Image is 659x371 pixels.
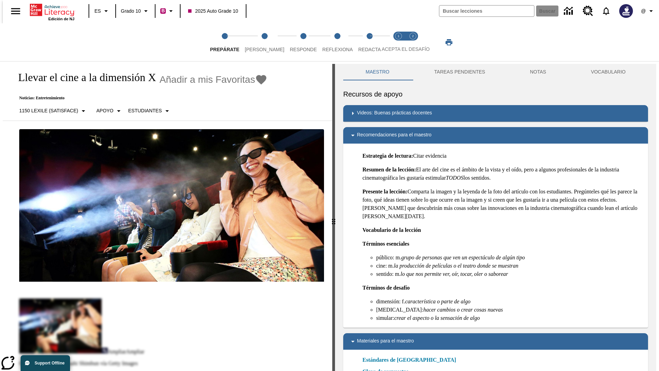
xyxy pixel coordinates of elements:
em: característica o parte de algo [405,299,470,304]
li: público: m. [376,254,643,262]
div: Videos: Buenas prácticas docentes [343,105,648,122]
span: ES [94,8,101,15]
button: NOTAS [508,64,569,80]
button: Seleccione Lexile, 1150 Lexile (Satisface) [16,105,90,117]
button: Acepta el desafío lee step 1 of 2 [389,23,408,61]
a: Notificaciones [597,2,615,20]
li: sentido: m. [376,270,643,278]
p: Citar evidencia [362,152,643,160]
em: crear el aspecto o la sensación de algo [394,315,480,321]
strong: Presente la lección [362,189,406,194]
p: Noticias: Entretenimiento [11,95,267,101]
p: Comparta la imagen y la leyenda de la foto del artículo con los estudiantes. Pregúnteles qué les ... [362,188,643,221]
em: TODOS [446,175,463,181]
strong: Términos de desafío [362,285,410,291]
button: Responde step 3 of 5 [284,23,322,61]
button: Abrir el menú lateral [5,1,26,21]
li: [MEDICAL_DATA]: [376,306,643,314]
li: cine: m. [376,262,643,270]
button: Prepárate step 1 of 5 [205,23,245,61]
span: [PERSON_NAME] [245,47,284,52]
p: Recomendaciones para el maestro [357,131,431,139]
input: Buscar campo [439,5,534,16]
a: Centro de información [560,2,579,21]
p: Videos: Buenas prácticas docentes [357,109,432,117]
div: Instructional Panel Tabs [343,64,648,80]
p: Materiales para el maestro [357,337,414,346]
div: Materiales para el maestro [343,333,648,350]
span: @ [641,8,646,15]
button: Reflexiona step 4 of 5 [317,23,358,61]
em: la producción de películas o el teatro donde se muestran [394,263,519,269]
span: Redacta [358,47,381,52]
div: Portada [30,2,74,21]
p: Estudiantes [128,107,162,114]
span: Reflexiona [322,47,353,52]
li: simular: [376,314,643,322]
span: ACEPTA EL DESAFÍO [382,46,430,52]
div: Pulsa la tecla de intro o la barra espaciadora y luego presiona las flechas de derecha e izquierd... [332,64,335,371]
button: Añadir a mis Favoritas - Llevar el cine a la dimensión X [160,74,268,86]
text: 2 [412,34,414,38]
button: TAREAS PENDIENTES [412,64,508,80]
p: Apoyo [96,107,114,114]
span: Grado 10 [121,8,141,15]
span: 2025 Auto Grade 10 [188,8,238,15]
li: dimensión: f. [376,297,643,306]
div: reading [3,64,332,368]
img: Avatar [619,4,633,18]
strong: Estrategia de lectura: [362,153,413,159]
button: Lee step 2 of 5 [239,23,290,61]
button: Escoja un nuevo avatar [615,2,637,20]
img: El panel situado frente a los asientos rocía con agua nebulizada al feliz público en un cine equi... [19,129,324,282]
span: Prepárate [210,47,239,52]
p: 1150 Lexile (Satisface) [19,107,78,114]
button: Tipo de apoyo, Apoyo [94,105,126,117]
h6: Recursos de apoyo [343,89,648,100]
button: Lenguaje: ES, Selecciona un idioma [91,5,113,17]
button: Maestro [343,64,412,80]
strong: : [406,189,407,194]
button: Redacta step 5 of 5 [353,23,386,61]
em: lo que nos permite ver, oír, tocar, oler o saborear [401,271,508,277]
em: hacer cambios o crear cosas nuevas [423,307,503,313]
em: grupo de personas que ven un espectáculo de algún tipo [401,255,525,260]
button: Boost El color de la clase es rojo violeta. Cambiar el color de la clase. [158,5,178,17]
span: Edición de NJ [48,17,74,21]
div: activity [335,64,656,371]
h1: Llevar el cine a la dimensión X [11,71,156,84]
button: VOCABULARIO [568,64,648,80]
button: Support Offline [21,355,70,371]
button: Acepta el desafío contesta step 2 of 2 [403,23,423,61]
strong: Vocabulario de la lección [362,227,421,233]
span: Support Offline [35,361,65,366]
button: Seleccionar estudiante [126,105,174,117]
strong: Resumen de la lección: [362,167,416,172]
p: El arte del cine es el ámbito de la vista y el oído, pero a algunos profesionales de la industria... [362,166,643,182]
a: Centro de recursos, Se abrirá en una pestaña nueva. [579,2,597,20]
span: B [161,7,165,15]
strong: Términos esenciales [362,241,409,247]
a: Estándares de [GEOGRAPHIC_DATA] [362,356,460,364]
div: Recomendaciones para el maestro [343,127,648,144]
span: Responde [290,47,317,52]
button: Grado: Grado 10, Elige un grado [118,5,153,17]
span: Añadir a mis Favoritas [160,74,255,85]
button: Perfil/Configuración [637,5,659,17]
text: 1 [397,34,399,38]
button: Imprimir [438,36,460,48]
